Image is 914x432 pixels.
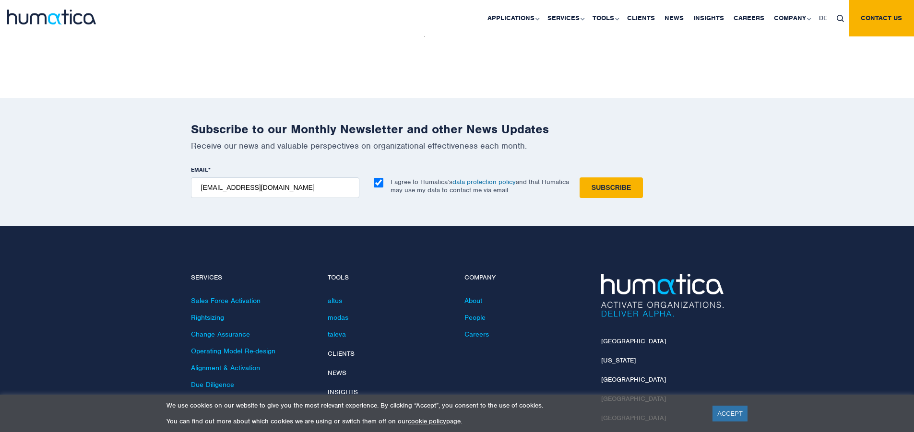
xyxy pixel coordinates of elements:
[328,369,346,377] a: News
[819,14,827,22] span: DE
[374,178,383,187] input: I agree to Humatica’sdata protection policyand that Humatica may use my data to contact me via em...
[328,388,358,396] a: Insights
[191,330,250,339] a: Change Assurance
[328,274,450,282] h4: Tools
[601,337,666,345] a: [GEOGRAPHIC_DATA]
[191,347,275,355] a: Operating Model Re-design
[191,313,224,322] a: Rightsizing
[601,375,666,384] a: [GEOGRAPHIC_DATA]
[191,363,260,372] a: Alignment & Activation
[166,401,700,409] p: We use cookies on our website to give you the most relevant experience. By clicking “Accept”, you...
[191,274,313,282] h4: Services
[191,122,724,137] h2: Subscribe to our Monthly Newsletter and other News Updates
[191,380,234,389] a: Due Diligence
[408,417,446,425] a: cookie policy
[191,166,208,174] span: EMAIL
[328,330,346,339] a: taleva
[191,177,359,198] input: name@company.com
[464,313,486,322] a: People
[464,330,489,339] a: Careers
[712,406,748,421] a: ACCEPT
[601,356,636,364] a: [US_STATE]
[601,274,724,317] img: Humatica
[166,417,700,425] p: You can find out more about which cookies we are using or switch them off on our page.
[464,274,587,282] h4: Company
[191,296,261,305] a: Sales Force Activation
[391,178,569,194] p: I agree to Humatica’s and that Humatica may use my data to contact me via email.
[464,296,482,305] a: About
[580,177,643,198] input: Subscribe
[191,140,724,151] p: Receive our news and valuable perspectives on organizational effectiveness each month.
[328,350,355,358] a: Clients
[7,10,96,24] img: logo
[328,313,348,322] a: modas
[328,296,342,305] a: altus
[837,15,844,22] img: search_icon
[452,178,516,186] a: data protection policy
